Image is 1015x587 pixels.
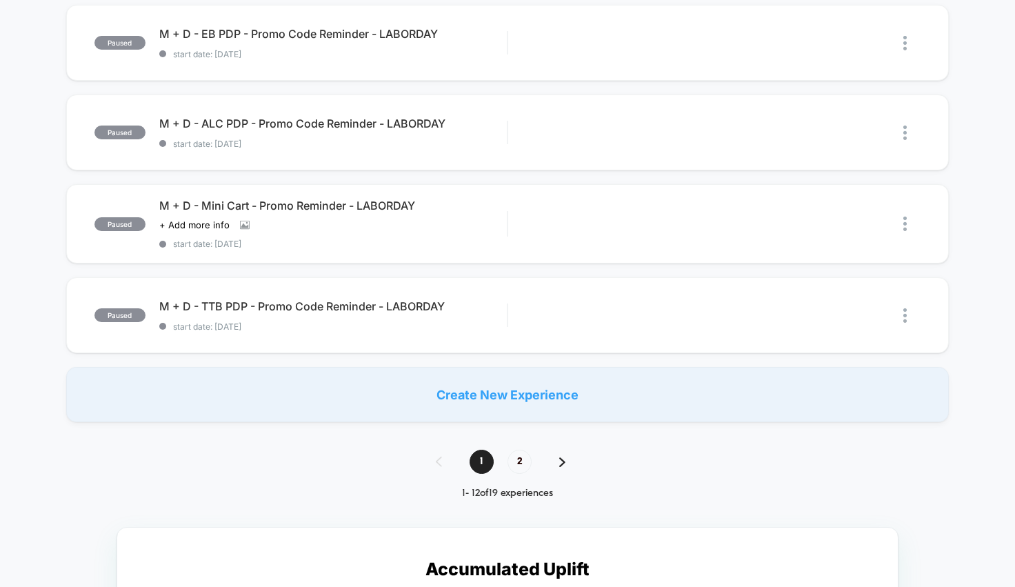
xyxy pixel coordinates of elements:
span: M + D - TTB PDP - Promo Code Reminder - LABORDAY [159,299,507,313]
span: M + D - ALC PDP - Promo Code Reminder - LABORDAY [159,117,507,130]
img: close [903,217,907,231]
span: paused [94,217,145,231]
img: close [903,308,907,323]
span: + Add more info [159,219,230,230]
img: pagination forward [559,457,565,467]
span: M + D - Mini Cart - Promo Reminder - LABORDAY [159,199,507,212]
img: close [903,36,907,50]
span: 1 [470,450,494,474]
p: Accumulated Uplift [425,559,590,579]
span: start date: [DATE] [159,49,507,59]
span: start date: [DATE] [159,321,507,332]
span: paused [94,36,145,50]
span: M + D - EB PDP - Promo Code Reminder - LABORDAY [159,27,507,41]
div: 1 - 12 of 19 experiences [422,488,593,499]
img: close [903,126,907,140]
span: paused [94,126,145,139]
span: start date: [DATE] [159,139,507,149]
div: Create New Experience [66,367,949,422]
span: start date: [DATE] [159,239,507,249]
span: 2 [507,450,532,474]
span: paused [94,308,145,322]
